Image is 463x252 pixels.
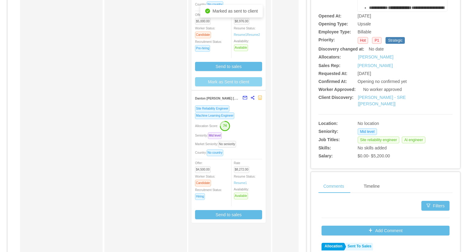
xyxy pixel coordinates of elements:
div: No location [358,120,425,127]
b: Requested At: [318,71,347,76]
b: Opened At: [318,13,341,18]
span: robot [258,96,262,100]
span: Availability: [234,39,250,49]
span: Machine Learning Engineer [195,112,234,119]
span: Country: [195,151,226,154]
div: Timeline [359,179,385,193]
button: 74 [218,121,230,130]
span: Resume Status: [234,27,260,36]
a: Sent To Sales [344,243,373,250]
span: Hiring [195,193,205,200]
span: Worker Status: [195,27,215,36]
span: P1 [372,37,382,44]
span: Available [234,193,248,199]
span: Upsale [358,21,371,26]
button: Mark as Sent to client [195,77,262,86]
button: mail [239,93,247,103]
span: Available [234,44,248,51]
b: Job Titles: [318,137,340,142]
span: $8,272.00 [234,166,250,173]
b: Priority: [318,37,335,42]
b: Sales Rep: [318,63,341,68]
a: [PERSON_NAME] [358,63,393,68]
b: Salary: [318,153,333,158]
span: Mid level [208,132,222,139]
b: Employee Type: [318,29,351,34]
span: Recruitment Status: [195,40,222,50]
span: Country: [195,3,226,6]
text: 74 [223,124,227,127]
span: $8,976.00 [234,18,250,25]
span: Pre-hiring [195,45,210,52]
span: No country [207,1,223,8]
span: Strategic [386,37,405,44]
span: No skills added [358,145,387,150]
b: Skills: [318,145,331,150]
span: Recruitment Status: [195,188,222,198]
span: [DATE] [358,71,371,76]
b: Worker Approved: [318,87,356,92]
span: Market Seniority: [195,142,239,146]
button: Send to sales [195,210,262,219]
span: Candidate [195,180,211,186]
b: Allocators: [318,55,341,59]
span: Offer: [195,13,213,23]
span: $4,500.00 [195,166,211,173]
span: Opening no confirmed yet [358,79,407,84]
a: [PERSON_NAME] [358,54,393,60]
div: Comments [318,179,349,193]
a: Allocation [322,243,344,250]
a: Resume2 [247,32,260,37]
span: Marked as sent to client [213,9,258,13]
span: Mid level [358,128,377,135]
span: share-alt [250,96,255,100]
i: icon: check-circle [205,9,210,13]
span: Offer: [195,161,213,171]
strong: Danton [PERSON_NAME] [PERSON_NAME] [195,96,259,100]
span: Candidate [195,32,211,38]
span: [DATE] [358,13,371,18]
span: Billable [358,29,371,34]
b: Opening Type: [318,21,348,26]
b: Discovery changed at: [318,47,364,51]
span: Rate [234,161,252,171]
span: $0.00 - $5,200.00 [358,153,390,158]
span: Availability: [234,188,250,197]
button: Send to sales [195,62,262,71]
button: icon: plusAdd Comment [322,226,450,235]
span: Worker Status: [195,175,215,185]
span: No seniority [218,141,236,148]
b: Confirmed At: [318,79,347,84]
b: Client Discovery: [318,95,353,100]
a: Resume1 [234,32,247,37]
b: Location: [318,121,338,126]
span: Resume Status: [234,175,256,185]
span: No country [207,149,223,156]
button: icon: filterFilters [421,201,450,211]
span: Hot [358,37,368,44]
span: Rate [234,13,252,23]
a: Resume1 [234,181,247,185]
span: $5,000.00 [195,18,211,25]
span: Allocation Score: [195,124,218,128]
span: No worker approved [363,87,402,92]
span: Site reliability engineer [358,137,400,143]
span: No date [369,47,384,51]
span: Seniority: [195,134,224,137]
span: Site Reliability Engineer [195,105,229,112]
b: Seniority: [318,129,338,134]
a: [PERSON_NAME] - SRE [[PERSON_NAME]] [358,95,406,106]
span: Ai engineer [402,137,425,143]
